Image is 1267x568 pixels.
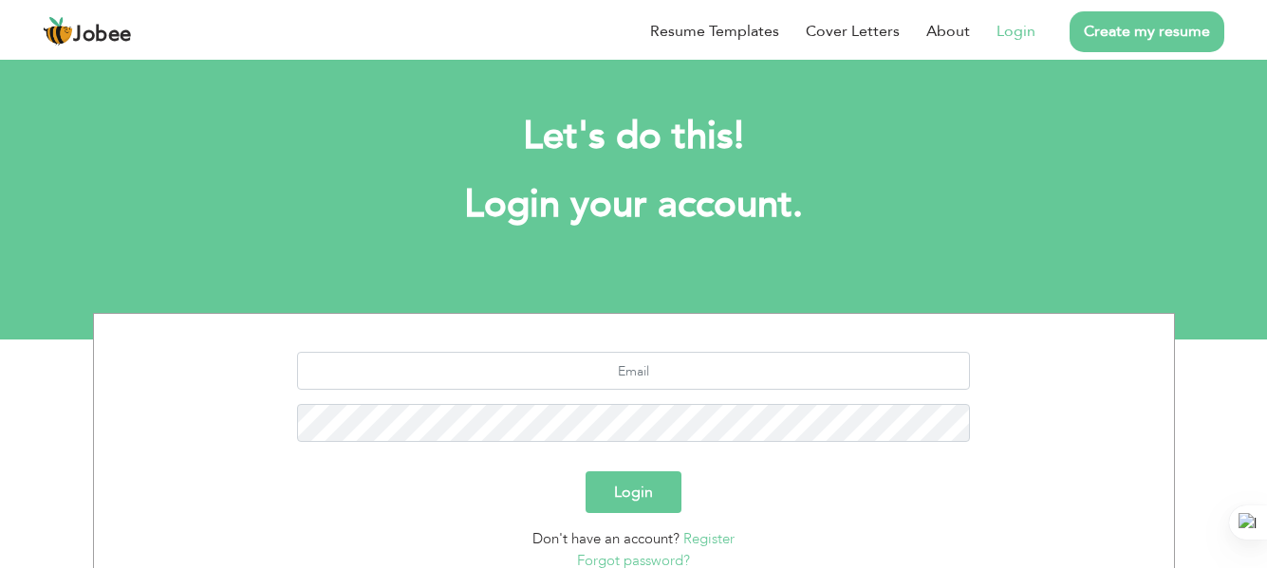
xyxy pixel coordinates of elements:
[43,16,73,46] img: jobee.io
[1070,11,1224,52] a: Create my resume
[926,20,970,43] a: About
[586,471,681,513] button: Login
[121,112,1146,161] h2: Let's do this!
[650,20,779,43] a: Resume Templates
[806,20,900,43] a: Cover Letters
[121,180,1146,229] h1: Login your account.
[532,529,680,548] span: Don't have an account?
[683,529,735,548] a: Register
[73,25,132,46] span: Jobee
[997,20,1035,43] a: Login
[297,352,970,390] input: Email
[43,16,132,46] a: Jobee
